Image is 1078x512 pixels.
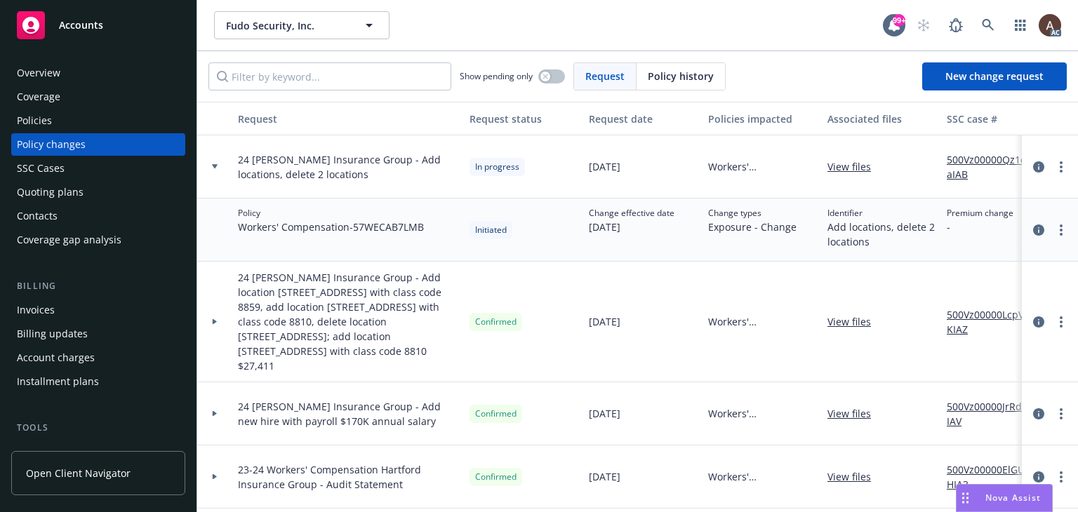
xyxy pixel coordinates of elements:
a: Account charges [11,346,185,369]
span: Open Client Navigator [26,466,131,480]
button: Associated files [822,102,941,135]
span: Premium change [947,207,1013,220]
a: circleInformation [1030,469,1047,485]
div: Quoting plans [17,181,84,203]
a: New change request [922,62,1067,90]
div: Invoices [17,299,55,321]
a: Overview [11,62,185,84]
div: Drag to move [957,485,974,511]
a: Accounts [11,6,185,45]
a: Installment plans [11,370,185,393]
div: Toggle Row Expanded [197,198,232,262]
span: Workers' Compensation [708,314,816,329]
span: Nova Assist [985,492,1041,504]
a: more [1053,469,1070,485]
span: [DATE] [589,159,620,174]
span: Confirmed [475,316,517,328]
div: Toggle Row Expanded [197,382,232,445]
span: [DATE] [589,469,620,484]
a: more [1053,159,1070,175]
div: Account charges [17,346,95,369]
div: Toggle Row Expanded [197,135,232,198]
button: Policies impacted [703,102,822,135]
div: Toggle Row Expanded [197,445,232,508]
span: Request [585,69,625,83]
a: View files [827,469,882,484]
a: Quoting plans [11,181,185,203]
div: Request status [470,112,578,126]
div: 99+ [893,14,905,27]
span: Change effective date [589,207,674,220]
a: circleInformation [1030,405,1047,422]
a: more [1053,222,1070,238]
a: Search [974,11,1002,39]
a: more [1053,314,1070,330]
span: 23-24 Workers' Compensation Hartford Insurance Group - Audit Statement [238,462,458,492]
div: Overview [17,62,60,84]
div: Coverage [17,86,60,108]
div: Billing updates [17,323,88,345]
span: Exposure - Change [708,220,797,234]
div: Contacts [17,205,58,227]
span: Policy [238,207,424,220]
span: Initiated [475,224,507,236]
span: Show pending only [460,70,533,82]
span: 24 [PERSON_NAME] Insurance Group - Add locations, delete 2 locations [238,152,458,182]
span: - [947,220,1013,234]
span: Accounts [59,20,103,31]
span: Workers' Compensation [708,159,816,174]
span: Change types [708,207,797,220]
button: Request date [583,102,703,135]
span: Add locations, delete 2 locations [827,220,936,249]
span: [DATE] [589,220,674,234]
a: SSC Cases [11,157,185,180]
span: [DATE] [589,406,620,421]
div: Policies [17,109,52,132]
div: Request [238,112,458,126]
span: Workers' Compensation [708,406,816,421]
div: Policy changes [17,133,86,156]
a: 500Vz00000Qz1eaIAB [947,152,1041,182]
button: Fudo Security, Inc. [214,11,390,39]
span: In progress [475,161,519,173]
div: Installment plans [17,370,99,393]
div: Policies impacted [708,112,816,126]
a: Switch app [1006,11,1034,39]
div: Tools [11,421,185,435]
div: Request date [589,112,697,126]
a: Contacts [11,205,185,227]
a: View files [827,159,882,174]
div: SSC case # [947,112,1041,126]
a: 500Vz00000LcpVKIAZ [947,307,1041,337]
a: Policies [11,109,185,132]
span: Workers' Compensation - 57WECAB7LMB [238,220,424,234]
button: SSC case # [941,102,1046,135]
a: circleInformation [1030,314,1047,330]
button: Request status [464,102,583,135]
a: Billing updates [11,323,185,345]
div: Toggle Row Expanded [197,262,232,382]
input: Filter by keyword... [208,62,451,90]
div: Billing [11,279,185,293]
span: Policy history [648,69,714,83]
span: 24 [PERSON_NAME] Insurance Group - Add location [STREET_ADDRESS] with class code 8859, add locati... [238,270,458,373]
a: Invoices [11,299,185,321]
a: more [1053,405,1070,422]
div: SSC Cases [17,157,65,180]
div: Associated files [827,112,936,126]
button: Request [232,102,464,135]
span: Confirmed [475,407,517,420]
span: Fudo Security, Inc. [226,18,347,33]
a: Start snowing [910,11,938,39]
a: Coverage [11,86,185,108]
span: New change request [945,69,1044,83]
a: Coverage gap analysis [11,229,185,251]
img: photo [1039,14,1061,36]
button: Nova Assist [956,484,1053,512]
div: Coverage gap analysis [17,229,121,251]
a: 500Vz00000ElGUHIA3 [947,462,1041,492]
span: [DATE] [589,314,620,329]
span: Identifier [827,207,936,220]
span: Workers' Compensation [708,469,816,484]
a: 500Vz00000JrRdTIAV [947,399,1041,429]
